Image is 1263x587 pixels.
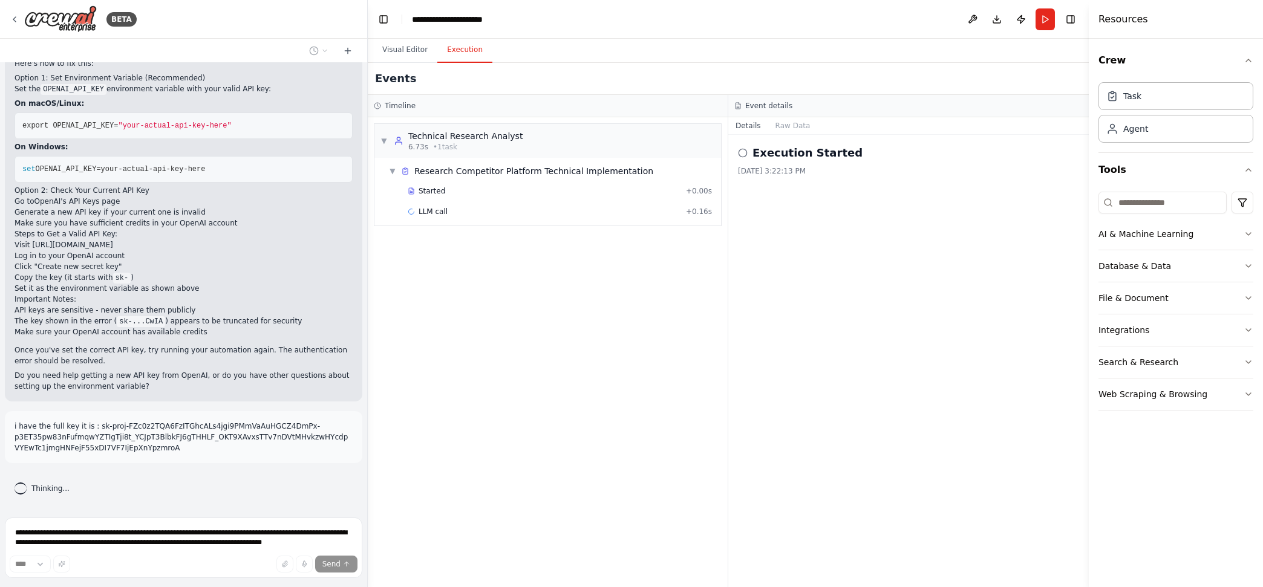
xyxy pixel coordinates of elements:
[686,207,712,216] span: + 0.16s
[15,99,84,108] strong: On macOS/Linux:
[15,421,353,453] p: i have the full key it is : sk-proj-FZc0z2TQA6FzITGhcALs4jgi9PMmVaAuHGCZ4DmPx-p3ET35pw83nFufmqwYZ...
[304,44,333,58] button: Switch to previous chat
[106,12,137,27] div: BETA
[768,117,818,134] button: Raw Data
[118,122,231,130] span: "your-actual-api-key-here"
[752,144,863,161] h2: Execution Started
[15,239,353,250] li: Visit [URL][DOMAIN_NAME]
[15,305,353,316] li: API keys are sensitive - never share them publicly
[1098,153,1253,187] button: Tools
[412,13,508,25] nav: breadcrumb
[117,316,165,327] code: sk-...CwIA
[686,186,712,196] span: + 0.00s
[745,101,792,111] h3: Event details
[1098,12,1148,27] h4: Resources
[380,136,388,146] span: ▼
[15,370,353,392] p: Do you need help getting a new API key from OpenAI, or do you have other questions about setting ...
[1098,260,1171,272] div: Database & Data
[1098,218,1253,250] button: AI & Machine Learning
[15,283,353,294] li: Set it as the environment variable as shown above
[373,37,437,63] button: Visual Editor
[338,44,357,58] button: Start a new chat
[24,5,97,33] img: Logo
[1098,356,1178,368] div: Search & Research
[322,559,341,569] span: Send
[433,142,457,152] span: • 1 task
[15,218,353,229] li: Make sure you have sufficient credits in your OpenAI account
[408,130,523,142] div: Technical Research Analyst
[1123,123,1148,135] div: Agent
[34,197,120,206] a: OpenAI's API Keys page
[1098,314,1253,346] button: Integrations
[36,165,206,174] span: OPENAI_API_KEY=your-actual-api-key-here
[15,196,353,207] li: Go to
[1062,11,1079,28] button: Hide right sidebar
[113,273,131,284] code: sk-
[414,165,653,177] span: Research Competitor Platform Technical Implementation
[1098,250,1253,282] button: Database & Data
[53,556,70,572] button: Improve this prompt
[15,316,353,326] li: The key shown in the error ( ) appears to be truncated for security
[1098,187,1253,420] div: Tools
[276,556,293,572] button: Upload files
[15,83,353,94] p: Set the environment variable with your valid API key:
[1098,228,1193,240] div: AI & Machine Learning
[15,185,353,196] h2: Option 2: Check Your Current API Key
[437,37,492,63] button: Execution
[41,84,106,95] code: OPENAI_API_KEY
[419,186,445,196] span: Started
[15,229,353,239] h2: Steps to Get a Valid API Key:
[15,272,353,283] li: Copy the key (it starts with )
[15,207,353,218] li: Generate a new API key if your current one is invalid
[1098,77,1253,152] div: Crew
[1098,346,1253,378] button: Search & Research
[15,250,353,261] li: Log in to your OpenAI account
[408,142,428,152] span: 6.73s
[1098,292,1169,304] div: File & Document
[1098,44,1253,77] button: Crew
[15,143,68,151] strong: On Windows:
[15,326,353,337] li: Make sure your OpenAI account has available credits
[15,261,353,272] li: Click "Create new secret key"
[375,11,392,28] button: Hide left sidebar
[1098,324,1149,336] div: Integrations
[15,58,353,69] p: Here's how to fix this:
[728,117,768,134] button: Details
[385,101,416,111] h3: Timeline
[1098,388,1207,400] div: Web Scraping & Browsing
[15,73,353,83] h2: Option 1: Set Environment Variable (Recommended)
[389,166,396,176] span: ▼
[315,556,357,572] button: Send
[22,122,118,130] span: export OPENAI_API_KEY=
[31,484,70,493] span: Thinking...
[738,166,1079,176] div: [DATE] 3:22:13 PM
[15,294,353,305] h2: Important Notes:
[296,556,313,572] button: Click to speak your automation idea
[419,207,448,216] span: LLM call
[22,165,36,174] span: set
[375,70,416,87] h2: Events
[1123,90,1141,102] div: Task
[15,345,353,366] p: Once you've set the correct API key, try running your automation again. The authentication error ...
[1098,282,1253,314] button: File & Document
[1098,378,1253,410] button: Web Scraping & Browsing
